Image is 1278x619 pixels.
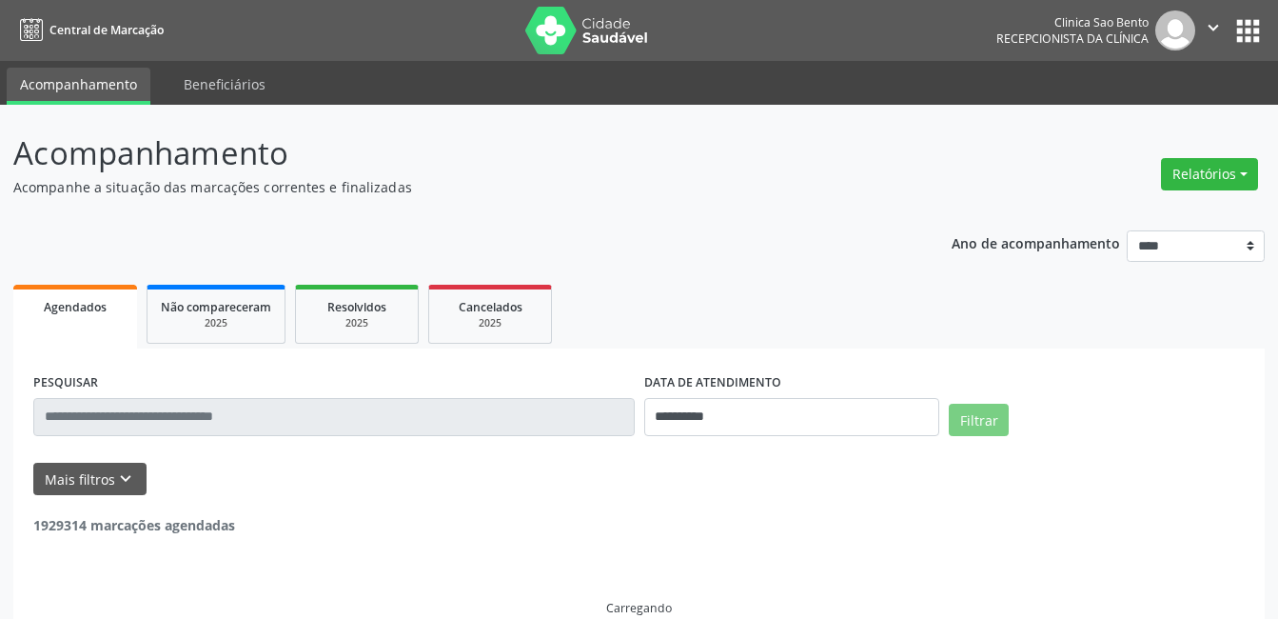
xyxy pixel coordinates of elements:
strong: 1929314 marcações agendadas [33,516,235,534]
span: Recepcionista da clínica [996,30,1149,47]
img: img [1155,10,1195,50]
label: PESQUISAR [33,369,98,398]
span: Agendados [44,299,107,315]
p: Ano de acompanhamento [952,230,1120,254]
span: Cancelados [459,299,522,315]
label: DATA DE ATENDIMENTO [644,369,781,398]
p: Acompanhe a situação das marcações correntes e finalizadas [13,177,890,197]
button:  [1195,10,1231,50]
i:  [1203,17,1224,38]
span: Não compareceram [161,299,271,315]
p: Acompanhamento [13,130,890,177]
span: Resolvidos [327,299,386,315]
i: keyboard_arrow_down [115,469,136,489]
a: Central de Marcação [13,14,164,46]
div: 2025 [309,316,404,330]
button: Filtrar [949,404,1009,436]
button: Relatórios [1161,158,1258,190]
div: 2025 [161,316,271,330]
div: 2025 [442,316,538,330]
div: Carregando [606,600,672,616]
span: Central de Marcação [49,22,164,38]
div: Clinica Sao Bento [996,14,1149,30]
button: apps [1231,14,1265,48]
a: Acompanhamento [7,68,150,105]
button: Mais filtroskeyboard_arrow_down [33,463,147,496]
a: Beneficiários [170,68,279,101]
